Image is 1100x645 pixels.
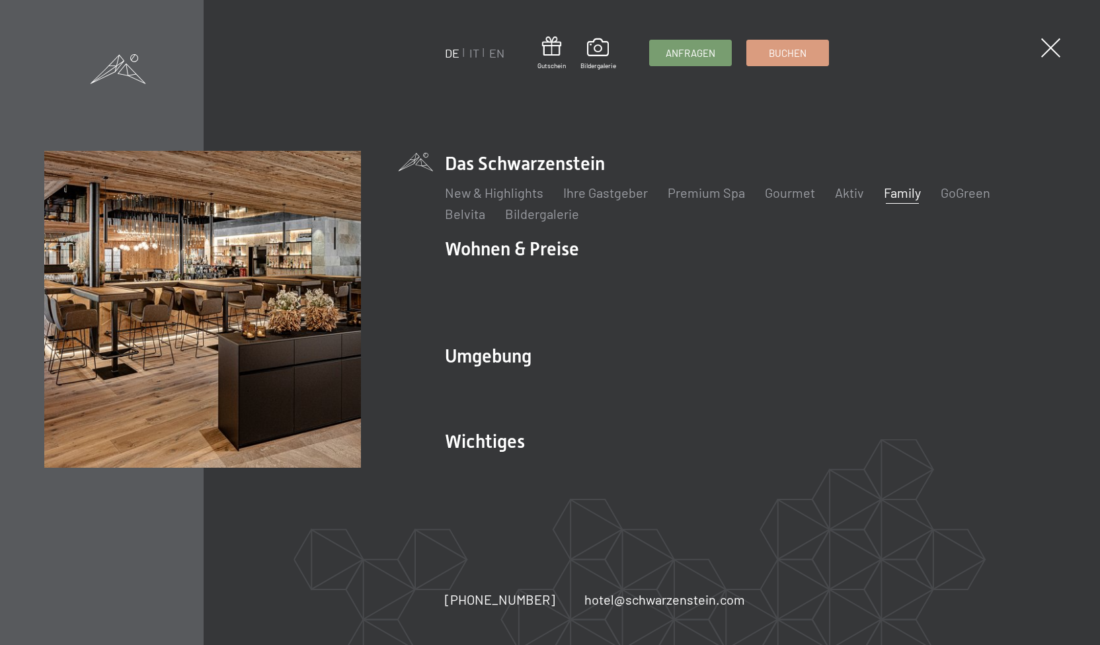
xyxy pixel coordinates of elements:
a: Aktiv [835,185,864,200]
a: Anfragen [650,40,731,65]
a: IT [469,46,479,60]
a: EN [489,46,504,60]
a: Bildergalerie [505,206,579,222]
a: Family [884,185,921,200]
a: GoGreen [941,185,990,200]
a: New & Highlights [445,185,543,200]
a: DE [445,46,459,60]
span: Buchen [769,46,806,60]
a: Bildergalerie [580,38,616,70]
a: hotel@schwarzenstein.com [584,590,745,609]
span: [PHONE_NUMBER] [445,591,555,607]
a: Gourmet [765,185,815,200]
span: Gutschein [537,61,566,70]
a: [PHONE_NUMBER] [445,590,555,609]
a: Belvita [445,206,485,222]
a: Premium Spa [668,185,745,200]
span: Bildergalerie [580,61,616,70]
span: Anfragen [666,46,715,60]
a: Gutschein [537,36,566,70]
a: Ihre Gastgeber [563,185,648,200]
a: Buchen [747,40,828,65]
